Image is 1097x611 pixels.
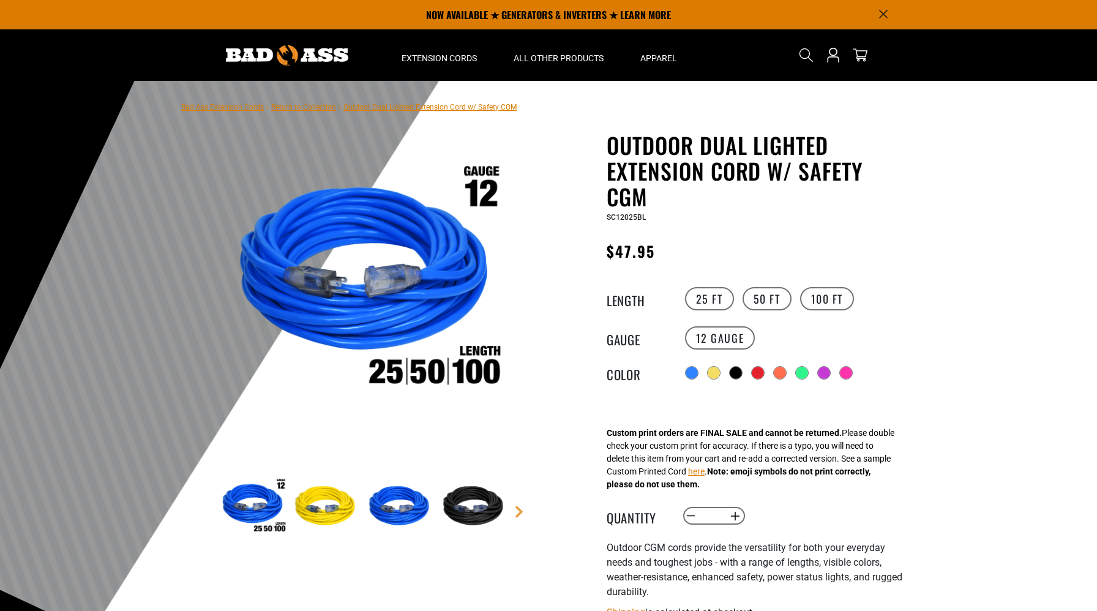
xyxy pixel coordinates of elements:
span: Apparel [640,53,677,64]
span: SC12025BL [607,213,646,222]
a: Next [513,506,525,518]
button: here [688,465,705,478]
span: All Other Products [514,53,604,64]
img: Yellow [291,471,362,542]
summary: Search [796,45,816,65]
img: Bad Ass Extension Cords [226,45,348,66]
legend: Length [607,291,668,307]
span: › [339,103,341,111]
legend: Gauge [607,330,668,346]
span: $47.95 [607,240,655,262]
label: Quantity [607,508,668,524]
a: Bad Ass Extension Cords [181,103,264,111]
span: Outdoor Dual Lighted Extension Cord w/ Safety CGM [343,103,517,111]
nav: breadcrumbs [181,99,517,114]
strong: Note: emoji symbols do not print correctly, please do not use them. [607,467,870,489]
h1: Outdoor Dual Lighted Extension Cord w/ Safety CGM [607,132,907,209]
strong: Custom print orders are FINAL SALE and cannot be returned. [607,428,842,438]
span: Extension Cords [402,53,477,64]
div: Please double check your custom print for accuracy. If there is a typo, you will need to delete t... [607,427,894,491]
summary: Extension Cords [383,29,495,81]
legend: Color [607,365,668,381]
label: 12 Gauge [685,326,755,350]
span: › [266,103,269,111]
label: 100 FT [800,287,855,310]
a: Return to Collection [271,103,336,111]
span: Outdoor CGM cords provide the versatility for both your everyday needs and toughest jobs - with a... [607,542,902,598]
img: Blue [365,471,436,542]
label: 25 FT [685,287,734,310]
summary: All Other Products [495,29,622,81]
img: Black [440,471,511,542]
summary: Apparel [622,29,695,81]
label: 50 FT [743,287,792,310]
